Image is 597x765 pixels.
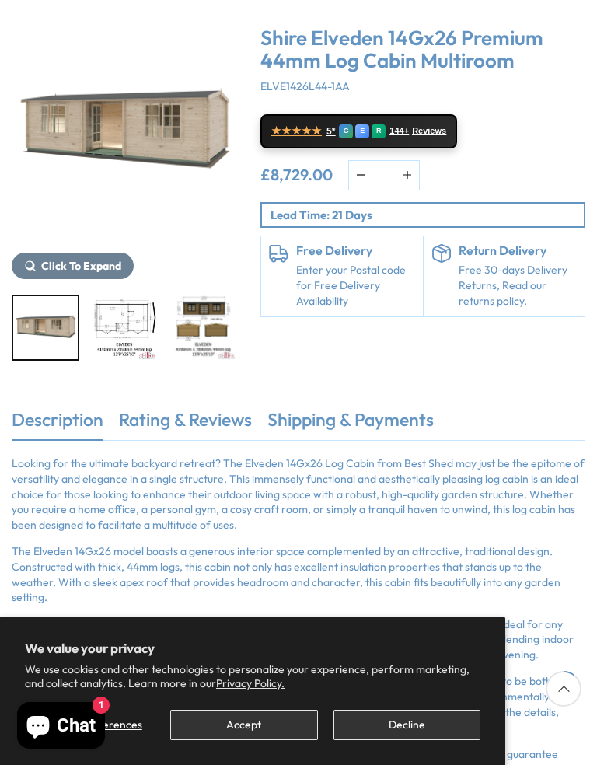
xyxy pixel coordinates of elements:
img: Shire Elveden 14Gx26 Premium Log Cabin Multiroom - Best Shed [12,19,237,245]
ins: £8,729.00 [260,167,333,183]
p: Lead Time: 21 Days [271,207,584,223]
button: Accept [170,710,317,740]
a: ★★★★★ 5* G E R 144+ Reviews [260,114,457,148]
a: Description [12,407,103,440]
a: Privacy Policy. [216,676,285,690]
button: Click To Expand [12,253,134,279]
p: Looking for the ultimate backyard retreat? The Elveden 14Gx26 Log Cabin from Best Shed may just b... [12,456,585,533]
div: 1 / 10 [12,19,237,279]
inbox-online-store-chat: Shopify online store chat [12,702,110,753]
p: Free 30-days Delivery Returns, Read our returns policy. [459,263,578,309]
div: R [372,124,386,138]
span: ★★★★★ [271,124,322,138]
h3: Shire Elveden 14Gx26 Premium 44mm Log Cabin Multiroom [260,27,585,72]
span: Reviews [412,126,446,136]
a: Shipping & Payments [267,407,434,440]
img: Elveden4190x789014x2644mmMFTLINE_05ef15f3-8f2d-43f2-bb02-09e9d57abccb_200x200.jpg [171,296,236,359]
div: 2 / 10 [91,295,159,361]
div: E [355,124,369,138]
p: We use cookies and other technologies to personalize your experience, perform marketing, and coll... [25,662,480,690]
a: Enter your Postal code for Free Delivery Availability [296,263,415,309]
button: Decline [333,710,480,740]
span: ELVE1426L44-1AA [260,79,350,93]
img: Elveden_4190x7890_white_open_0100_53fdd14a-01da-474c-ae94-e4b3860414c8_200x200.jpg [13,296,78,359]
h6: Free Delivery [296,244,415,258]
a: Rating & Reviews [119,407,252,440]
p: The Elveden 14Gx26 model boasts a generous interior space complemented by an attractive, traditio... [12,544,585,605]
div: G [339,124,353,138]
span: Click To Expand [41,259,121,273]
img: Elveden4190x789014x2644mmMFTPLAN_40677167-342d-438a-b30c-ffbc9aefab87_200x200.jpg [93,296,157,359]
span: 144+ [389,126,409,136]
div: 1 / 10 [12,295,79,361]
h6: Return Delivery [459,244,578,258]
h2: We value your privacy [25,641,480,655]
div: 3 / 10 [169,295,237,361]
